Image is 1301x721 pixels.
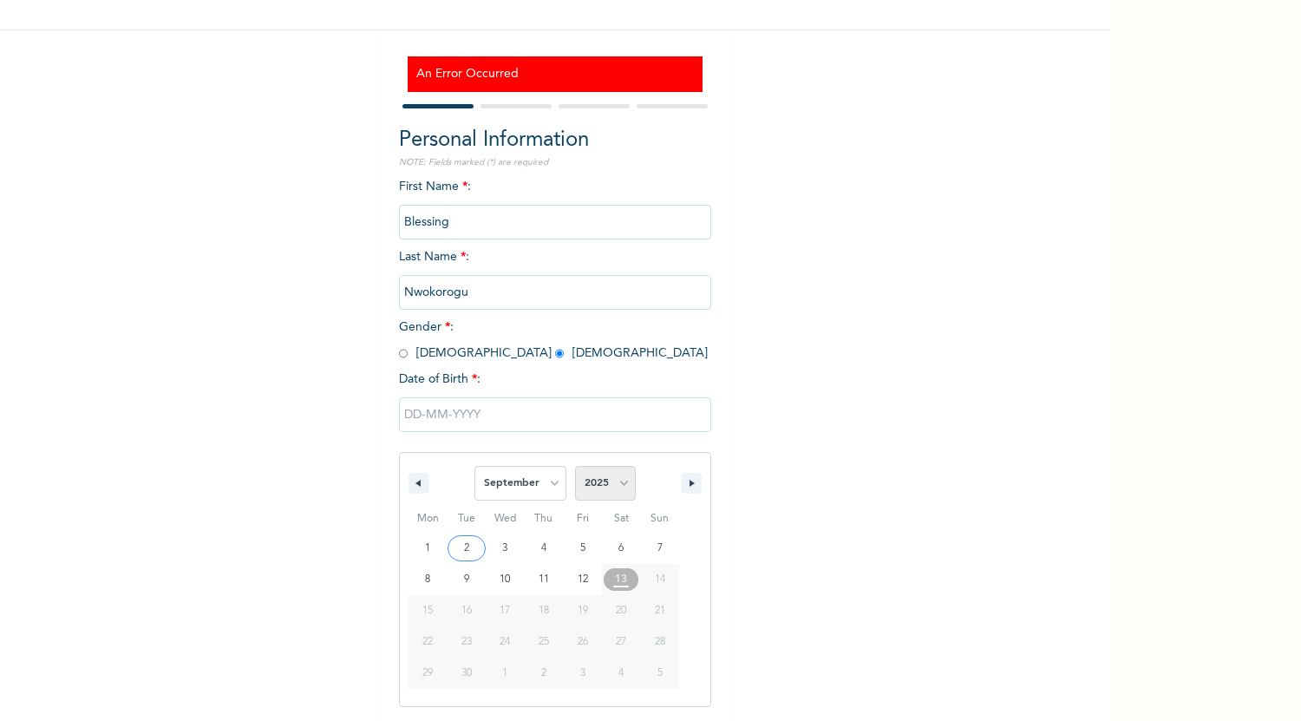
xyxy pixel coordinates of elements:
[602,595,641,626] button: 20
[448,505,487,533] span: Tue
[502,533,507,564] span: 3
[399,370,481,389] span: Date of Birth :
[640,595,679,626] button: 21
[461,595,472,626] span: 16
[616,595,626,626] span: 20
[525,564,564,595] button: 11
[422,626,433,658] span: 22
[409,533,448,564] button: 1
[486,564,525,595] button: 10
[448,564,487,595] button: 9
[399,180,711,228] span: First Name :
[461,658,472,689] span: 30
[578,626,588,658] span: 26
[640,626,679,658] button: 28
[416,65,694,83] h3: An Error Occurred
[580,533,585,564] span: 5
[409,626,448,658] button: 22
[399,321,708,359] span: Gender : [DEMOGRAPHIC_DATA] [DEMOGRAPHIC_DATA]
[655,595,665,626] span: 21
[464,533,469,564] span: 2
[409,564,448,595] button: 8
[399,251,711,298] span: Last Name :
[602,564,641,595] button: 13
[618,533,624,564] span: 6
[448,626,487,658] button: 23
[602,626,641,658] button: 27
[563,564,602,595] button: 12
[461,626,472,658] span: 23
[539,595,549,626] span: 18
[563,533,602,564] button: 5
[399,205,711,239] input: Enter your first name
[399,275,711,310] input: Enter your last name
[425,533,430,564] span: 1
[563,626,602,658] button: 26
[539,564,549,595] span: 11
[563,505,602,533] span: Fri
[486,595,525,626] button: 17
[657,533,663,564] span: 7
[525,595,564,626] button: 18
[409,595,448,626] button: 15
[486,505,525,533] span: Wed
[448,533,487,564] button: 2
[525,533,564,564] button: 4
[409,658,448,689] button: 29
[486,626,525,658] button: 24
[409,505,448,533] span: Mon
[602,533,641,564] button: 6
[500,595,510,626] span: 17
[399,156,711,169] p: NOTE: Fields marked (*) are required
[640,505,679,533] span: Sun
[578,564,588,595] span: 12
[448,595,487,626] button: 16
[399,125,711,156] h2: Personal Information
[464,564,469,595] span: 9
[655,564,665,595] span: 14
[539,626,549,658] span: 25
[422,595,433,626] span: 15
[525,626,564,658] button: 25
[563,595,602,626] button: 19
[425,564,430,595] span: 8
[640,533,679,564] button: 7
[578,595,588,626] span: 19
[616,626,626,658] span: 27
[486,533,525,564] button: 3
[422,658,433,689] span: 29
[399,397,711,432] input: DD-MM-YYYY
[615,564,627,595] span: 13
[655,626,665,658] span: 28
[448,658,487,689] button: 30
[500,626,510,658] span: 24
[525,505,564,533] span: Thu
[541,533,546,564] span: 4
[602,505,641,533] span: Sat
[640,564,679,595] button: 14
[500,564,510,595] span: 10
